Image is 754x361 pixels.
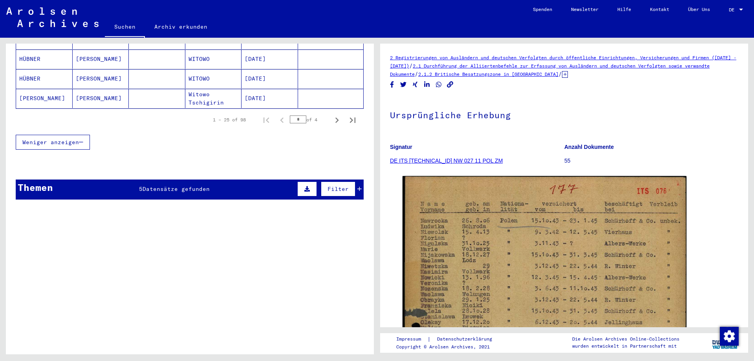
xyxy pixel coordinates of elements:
p: 55 [564,157,738,165]
span: / [415,70,418,77]
button: Share on WhatsApp [435,80,443,90]
a: 2.1.2 Britische Besatzungszone in [GEOGRAPHIC_DATA] [418,71,558,77]
div: Themen [18,180,53,194]
button: Filter [321,181,355,196]
span: Datensätze gefunden [143,185,210,192]
mat-cell: [DATE] [242,49,298,69]
b: Anzahl Dokumente [564,144,614,150]
mat-cell: [PERSON_NAME] [16,89,73,108]
mat-cell: WITOWO [185,49,242,69]
img: yv_logo.png [710,333,740,352]
span: Weniger anzeigen [22,139,79,146]
p: wurden entwickelt in Partnerschaft mit [572,343,679,350]
button: Last page [345,112,361,128]
a: Impressum [396,335,427,343]
mat-cell: HÜBNER [16,49,73,69]
mat-cell: [PERSON_NAME] [73,89,129,108]
div: of 4 [290,116,329,123]
span: / [409,62,413,69]
b: Signatur [390,144,412,150]
mat-cell: WITOWO [185,69,242,88]
a: Suchen [105,17,145,38]
a: Datenschutzerklärung [431,335,501,343]
button: Previous page [274,112,290,128]
img: Zustimmung ändern [720,327,739,346]
mat-cell: HÜBNER [16,69,73,88]
mat-cell: [DATE] [242,89,298,108]
mat-cell: [PERSON_NAME] [73,69,129,88]
h1: Ursprüngliche Erhebung [390,97,738,132]
mat-cell: Witowo Tschigirin [185,89,242,108]
button: Next page [329,112,345,128]
a: 2 Registrierungen von Ausländern und deutschen Verfolgten durch öffentliche Einrichtungen, Versic... [390,55,736,69]
div: 1 – 25 of 98 [213,116,246,123]
button: Copy link [446,80,454,90]
img: Arolsen_neg.svg [6,7,99,27]
span: DE [729,7,738,13]
button: Share on LinkedIn [423,80,431,90]
p: Copyright © Arolsen Archives, 2021 [396,343,501,350]
mat-cell: [DATE] [242,69,298,88]
div: | [396,335,501,343]
a: Archiv erkunden [145,17,217,36]
p: Die Arolsen Archives Online-Collections [572,335,679,343]
span: / [558,70,562,77]
a: DE ITS [TECHNICAL_ID] NW 027 11 POL ZM [390,158,503,164]
button: Weniger anzeigen [16,135,90,150]
a: 2.1 Durchführung der Alliiertenbefehle zur Erfassung von Ausländern und deutschen Verfolgten sowi... [390,63,710,77]
mat-cell: [PERSON_NAME] [73,49,129,69]
button: Share on Facebook [388,80,396,90]
button: Share on Twitter [399,80,408,90]
span: 5 [139,185,143,192]
button: Share on Xing [411,80,419,90]
span: Filter [328,185,349,192]
button: First page [258,112,274,128]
